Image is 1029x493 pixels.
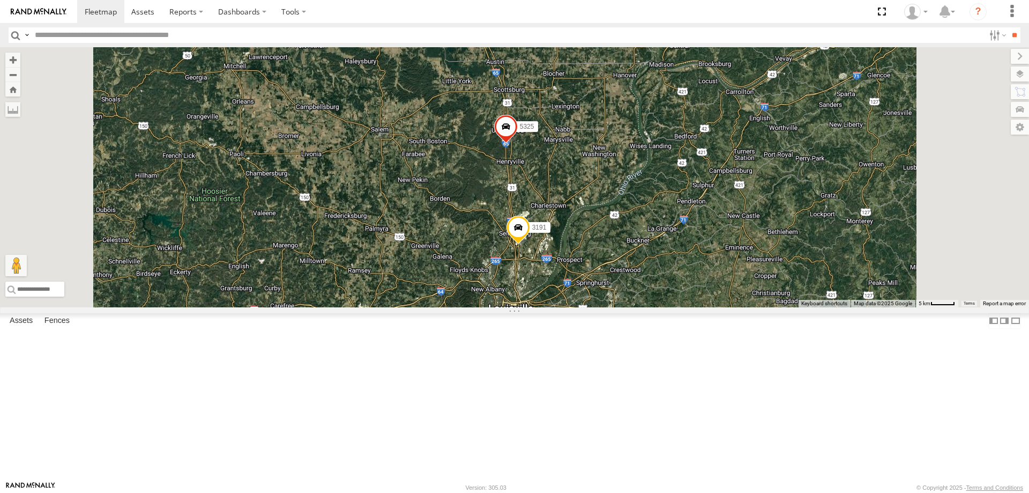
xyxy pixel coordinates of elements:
[1011,120,1029,135] label: Map Settings
[999,313,1010,329] label: Dock Summary Table to the Right
[915,300,958,307] button: Map Scale: 5 km per 42 pixels
[5,82,20,97] button: Zoom Home
[4,313,38,328] label: Assets
[23,27,31,43] label: Search Query
[532,224,547,231] span: 3191
[520,123,534,130] span: 5325
[5,255,27,276] button: Drag Pegman onto the map to open Street View
[854,300,912,306] span: Map data ©2025 Google
[970,3,987,20] i: ?
[466,484,506,491] div: Version: 305.03
[11,8,66,16] img: rand-logo.svg
[988,313,999,329] label: Dock Summary Table to the Left
[1010,313,1021,329] label: Hide Summary Table
[919,300,930,306] span: 5 km
[5,53,20,67] button: Zoom in
[916,484,1023,491] div: © Copyright 2025 -
[900,4,931,20] div: Ndricim Pronjari
[983,300,1026,306] a: Report a map error
[801,300,847,307] button: Keyboard shortcuts
[5,67,20,82] button: Zoom out
[6,482,55,493] a: Visit our Website
[5,102,20,117] label: Measure
[964,301,975,306] a: Terms
[966,484,1023,491] a: Terms and Conditions
[39,313,75,328] label: Fences
[985,27,1008,43] label: Search Filter Options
